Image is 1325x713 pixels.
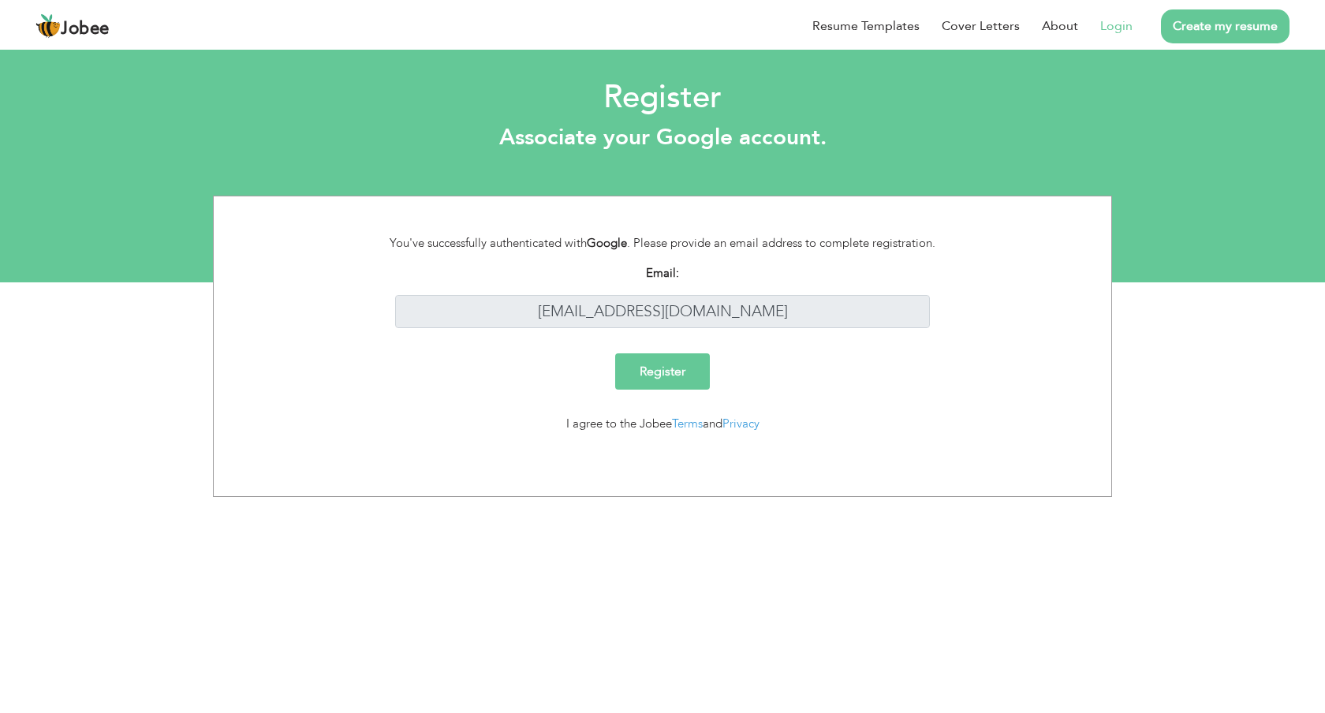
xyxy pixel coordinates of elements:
[371,234,954,252] div: You've successfully authenticated with . Please provide an email address to complete registration.
[942,17,1020,35] a: Cover Letters
[1161,9,1290,43] a: Create my resume
[12,77,1313,118] h2: Register
[646,265,679,281] strong: Email:
[12,125,1313,151] h3: Associate your Google account.
[615,353,710,390] input: Register
[395,295,931,329] input: Enter your email address
[722,416,760,431] a: Privacy
[35,13,110,39] a: Jobee
[371,415,954,433] div: I agree to the Jobee and
[35,13,61,39] img: jobee.io
[61,21,110,38] span: Jobee
[672,416,703,431] a: Terms
[1100,17,1133,35] a: Login
[812,17,920,35] a: Resume Templates
[1042,17,1078,35] a: About
[587,235,627,251] strong: Google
